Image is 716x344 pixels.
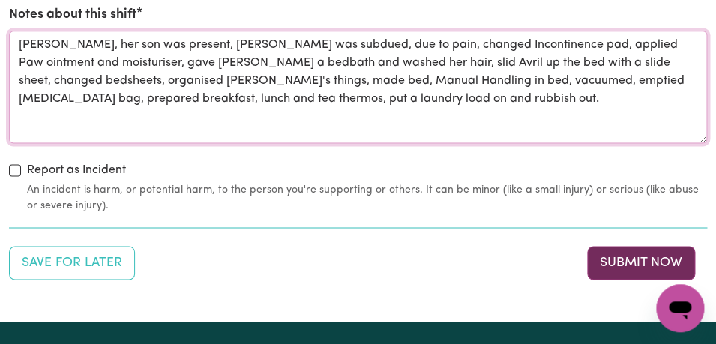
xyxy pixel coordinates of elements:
label: Report as Incident [27,161,126,179]
label: Notes about this shift [9,5,136,25]
button: Submit your job report [587,246,695,279]
iframe: Button to launch messaging window [656,284,704,332]
small: An incident is harm, or potential harm, to the person you're supporting or others. It can be mino... [27,182,707,214]
button: Save your job report [9,246,135,279]
textarea: [PERSON_NAME], her son was present, [PERSON_NAME] was subdued, due to pain, changed Incontinence ... [9,31,707,143]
